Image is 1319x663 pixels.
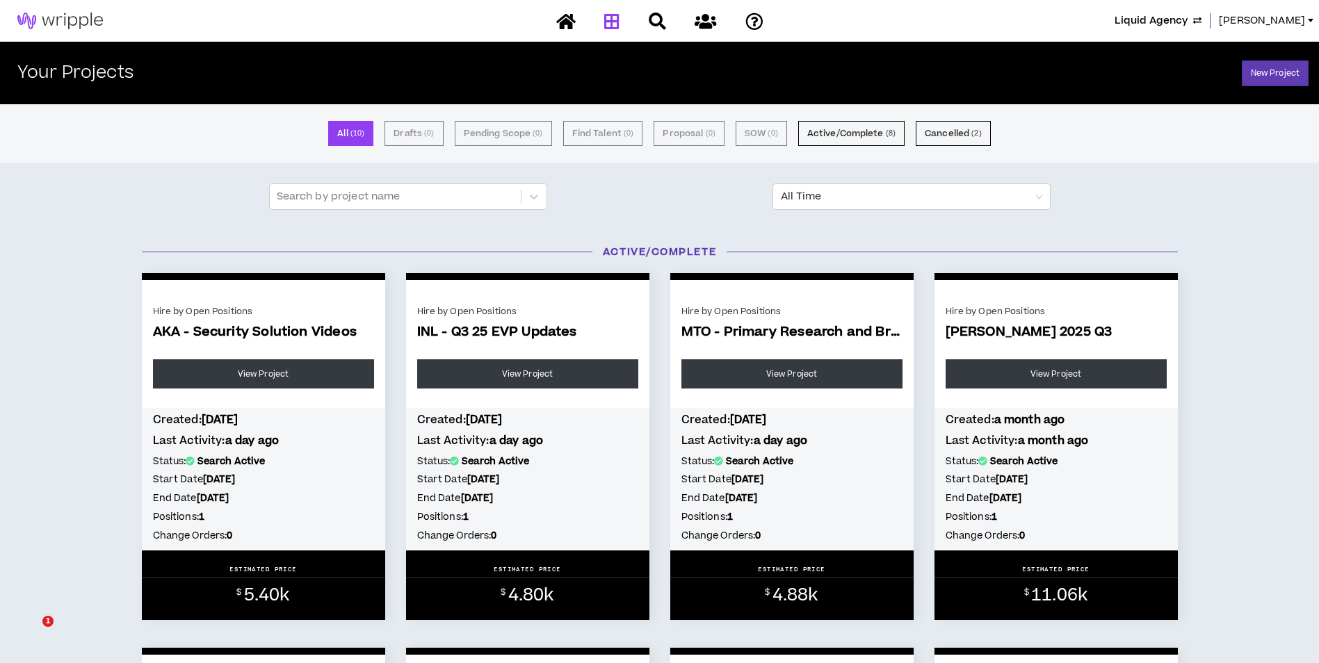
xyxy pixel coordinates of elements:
h5: Start Date [946,472,1167,487]
b: 1 [727,510,733,524]
button: Liquid Agency [1115,13,1201,28]
small: ( 8 ) [886,127,896,140]
span: 5.40k [244,583,290,607]
h5: Start Date [417,472,638,487]
h5: Change Orders: [681,528,903,543]
div: Hire by Open Positions [946,305,1167,318]
button: Cancelled (2) [916,121,991,146]
span: Liquid Agency [1115,13,1188,28]
span: All Time [781,184,1042,209]
button: Active/Complete (8) [798,121,905,146]
h3: Active/Complete [131,245,1188,259]
b: a month ago [1018,433,1089,448]
b: a day ago [489,433,543,448]
b: [DATE] [467,473,500,486]
h5: End Date [681,491,903,506]
p: ESTIMATED PRICE [229,565,297,573]
h5: End Date [946,491,1167,506]
span: MTO - Primary Research and Brand & Lifestyle S... [681,325,903,341]
h4: Created: [946,412,1167,427]
span: 4.88k [772,583,818,607]
span: INL - Q3 25 EVP Updates [417,325,638,341]
b: 1 [199,510,204,524]
b: Search Active [990,455,1058,468]
sup: $ [1024,587,1029,598]
b: Search Active [726,455,794,468]
h2: Your Projects [17,63,133,83]
button: SOW (0) [736,121,787,146]
button: Proposal (0) [654,121,724,146]
button: Pending Scope (0) [455,121,552,146]
span: 11.06k [1031,583,1087,607]
small: ( 10 ) [350,127,365,140]
b: [DATE] [731,473,764,486]
h4: Last Activity: [681,433,903,448]
h5: Start Date [681,472,903,487]
b: [DATE] [725,491,758,505]
iframe: Intercom live chat [14,616,47,649]
b: [DATE] [730,412,767,427]
b: [DATE] [996,473,1028,486]
div: Hire by Open Positions [153,305,374,318]
b: [DATE] [461,491,494,505]
b: 0 [1019,529,1025,543]
b: Search Active [462,455,530,468]
a: New Project [1242,60,1309,86]
b: 0 [227,529,232,543]
h5: Status: [681,454,903,469]
h5: Positions: [681,509,903,525]
b: [DATE] [202,412,238,427]
span: [PERSON_NAME] [1219,13,1305,28]
button: Drafts (0) [385,121,443,146]
h5: End Date [153,491,374,506]
b: [DATE] [197,491,229,505]
a: View Project [946,359,1167,388]
h4: Last Activity: [153,433,374,448]
h4: Created: [417,412,638,427]
small: ( 0 ) [768,127,777,140]
small: ( 0 ) [533,127,542,140]
b: a day ago [225,433,279,448]
p: ESTIMATED PRICE [1022,565,1090,573]
small: ( 2 ) [971,127,981,140]
span: AKA - Security Solution Videos [153,325,374,341]
h4: Created: [153,412,374,427]
small: ( 0 ) [424,127,434,140]
sup: $ [765,587,770,598]
button: Find Talent (0) [563,121,643,146]
span: 1 [42,616,54,627]
p: ESTIMATED PRICE [758,565,825,573]
button: All (10) [328,121,373,146]
h5: Status: [417,454,638,469]
div: Hire by Open Positions [681,305,903,318]
b: [DATE] [203,473,236,486]
h4: Last Activity: [946,433,1167,448]
h5: End Date [417,491,638,506]
h5: Status: [946,454,1167,469]
b: [DATE] [989,491,1022,505]
h4: Last Activity: [417,433,638,448]
b: 1 [992,510,997,524]
b: a month ago [994,412,1065,427]
small: ( 0 ) [706,127,715,140]
div: Hire by Open Positions [417,305,638,318]
a: View Project [681,359,903,388]
b: Search Active [197,455,266,468]
h5: Positions: [153,509,374,525]
b: 0 [491,529,496,543]
p: ESTIMATED PRICE [494,565,561,573]
h5: Change Orders: [946,528,1167,543]
a: View Project [153,359,374,388]
h5: Positions: [417,509,638,525]
a: View Project [417,359,638,388]
h4: Created: [681,412,903,427]
h5: Change Orders: [417,528,638,543]
b: [DATE] [466,412,503,427]
sup: $ [236,587,241,598]
b: a day ago [754,433,807,448]
h5: Change Orders: [153,528,374,543]
sup: $ [501,587,505,598]
span: [PERSON_NAME] 2025 Q3 [946,325,1167,341]
h5: Positions: [946,509,1167,525]
b: 1 [463,510,469,524]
